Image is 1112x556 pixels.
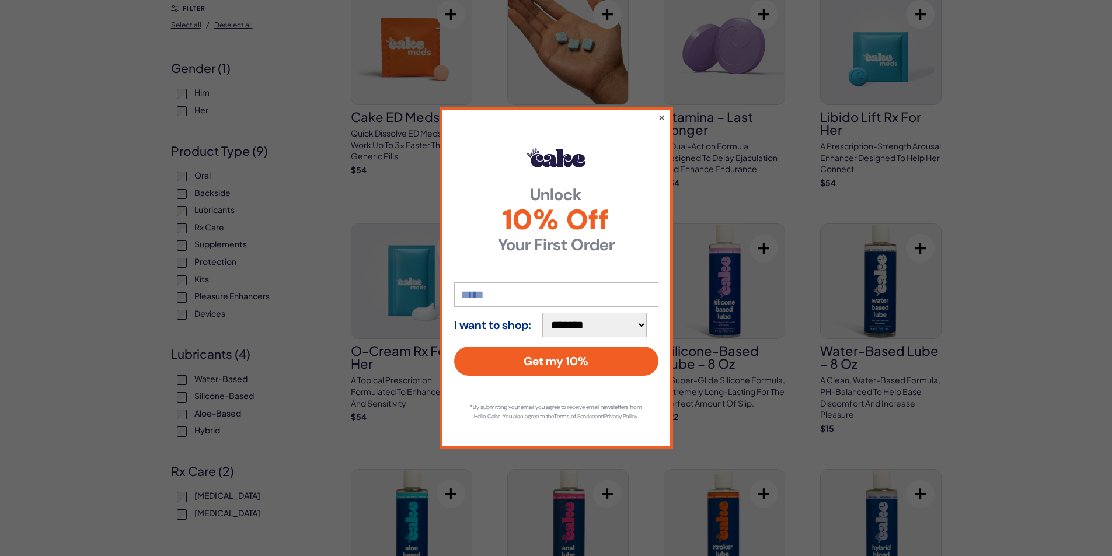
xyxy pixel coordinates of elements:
strong: Unlock [454,187,658,203]
span: 10% Off [454,206,658,234]
a: Privacy Policy [604,412,637,420]
strong: Your First Order [454,237,658,253]
a: Terms of Service [554,412,595,420]
img: Hello Cake [527,148,585,167]
button: × [657,110,665,124]
p: *By submitting your email you agree to receive email newsletters from Hello Cake. You also agree ... [466,403,647,421]
strong: I want to shop: [454,319,531,331]
button: Get my 10% [454,347,658,376]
